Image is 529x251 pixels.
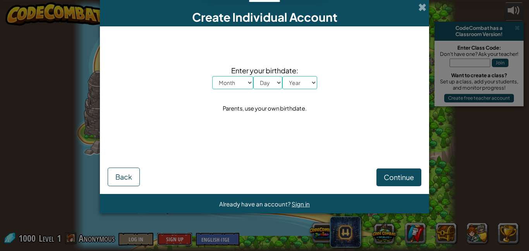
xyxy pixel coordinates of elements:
[376,168,421,186] button: Continue
[384,173,414,182] span: Continue
[219,200,292,208] span: Already have an account?
[212,65,317,76] span: Enter your birthdate:
[115,172,132,181] span: Back
[192,10,337,24] span: Create Individual Account
[292,200,310,208] a: Sign in
[108,168,140,186] button: Back
[223,103,307,114] div: Parents, use your own birthdate.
